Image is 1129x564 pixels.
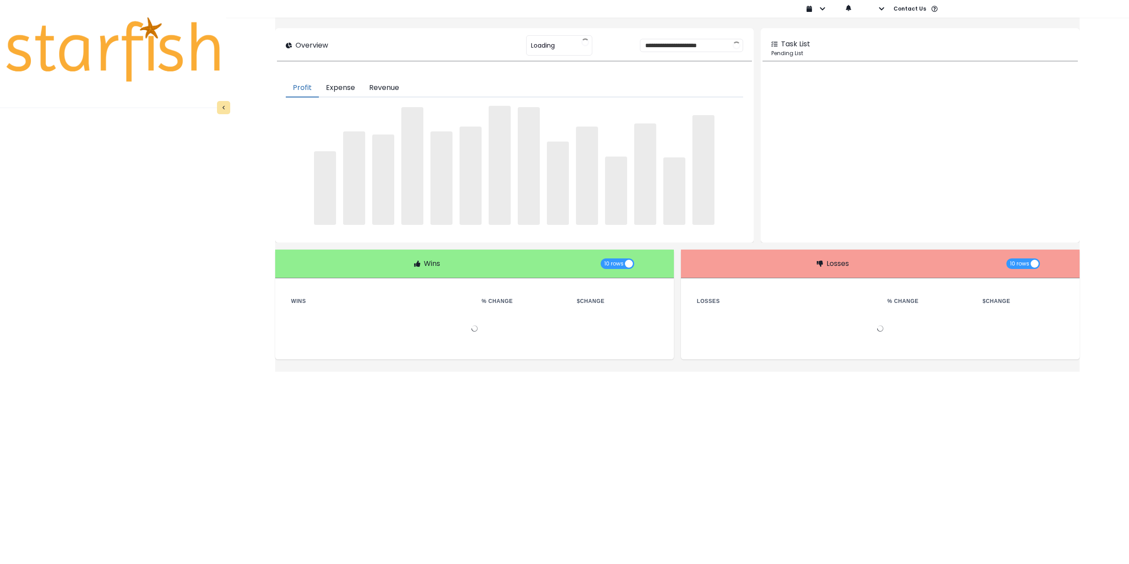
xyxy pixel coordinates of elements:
span: ‌ [343,131,365,225]
span: Loading [531,36,555,55]
span: ‌ [692,115,714,225]
span: ‌ [576,127,598,225]
span: 10 rows [604,258,624,269]
span: ‌ [372,134,394,225]
button: Profit [286,79,319,97]
th: $ Change [570,296,665,306]
th: % Change [475,296,570,306]
p: Task List [781,39,810,49]
span: ‌ [460,127,482,225]
p: Wins [424,258,440,269]
p: Pending List [771,49,1069,57]
span: ‌ [489,106,511,225]
span: ‌ [547,142,569,225]
span: ‌ [634,123,656,225]
span: ‌ [401,107,423,225]
th: % Change [880,296,976,306]
span: ‌ [314,151,336,225]
button: Revenue [362,79,406,97]
th: $ Change [976,296,1071,306]
span: ‌ [518,107,540,225]
span: ‌ [605,157,627,225]
span: ‌ [430,131,452,225]
th: Wins [284,296,475,306]
span: ‌ [663,157,685,225]
span: 10 rows [1010,258,1029,269]
button: Expense [319,79,362,97]
p: Overview [295,40,328,51]
p: Losses [826,258,849,269]
th: Losses [690,296,880,306]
